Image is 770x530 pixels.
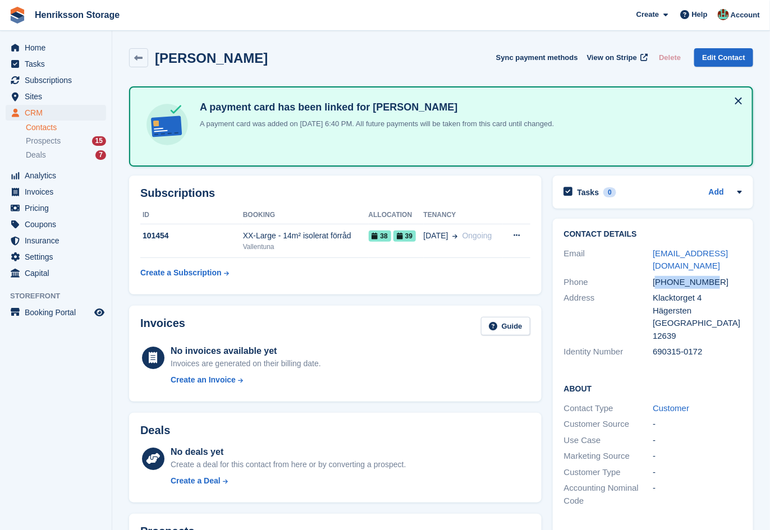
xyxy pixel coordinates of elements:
a: Create a Subscription [140,262,229,283]
span: Storefront [10,291,112,302]
a: menu [6,72,106,88]
div: 0 [603,187,616,197]
h2: About [564,382,742,394]
span: Booking Portal [25,305,92,320]
a: View on Stripe [583,48,650,67]
div: Create a deal for this contact from here or by converting a prospect. [171,459,406,471]
a: Guide [481,317,530,335]
h2: Deals [140,424,170,437]
div: Email [564,247,653,273]
div: 101454 [140,230,243,242]
div: Identity Number [564,345,653,358]
div: Create a Subscription [140,267,222,279]
a: Deals 7 [26,149,106,161]
div: - [653,418,742,431]
div: 15 [92,136,106,146]
div: - [653,434,742,447]
div: [PHONE_NUMBER] [653,276,742,289]
span: Subscriptions [25,72,92,88]
a: [EMAIL_ADDRESS][DOMAIN_NAME] [653,248,728,271]
div: Create an Invoice [171,374,236,386]
div: 12639 [653,330,742,343]
div: Customer Source [564,418,653,431]
div: Contact Type [564,402,653,415]
span: 39 [393,231,416,242]
span: Settings [25,249,92,265]
div: Phone [564,276,653,289]
span: View on Stripe [587,52,637,63]
div: No invoices available yet [171,344,321,358]
a: menu [6,105,106,121]
a: menu [6,249,106,265]
a: menu [6,305,106,320]
span: Ongoing [462,231,492,240]
a: Henriksson Storage [30,6,124,24]
div: Use Case [564,434,653,447]
span: Deals [26,150,46,160]
img: stora-icon-8386f47178a22dfd0bd8f6a31ec36ba5ce8667c1dd55bd0f319d3a0aa187defe.svg [9,7,26,24]
span: Create [636,9,659,20]
th: Tenancy [424,206,503,224]
a: menu [6,233,106,248]
span: Home [25,40,92,56]
span: Prospects [26,136,61,146]
a: menu [6,200,106,216]
div: Accounting Nominal Code [564,482,653,507]
a: Edit Contact [694,48,753,67]
div: - [653,482,742,507]
div: Vallentuna [243,242,369,252]
span: Sites [25,89,92,104]
span: CRM [25,105,92,121]
a: menu [6,265,106,281]
th: Allocation [369,206,424,224]
div: [GEOGRAPHIC_DATA] [653,317,742,330]
h2: Subscriptions [140,187,530,200]
h2: [PERSON_NAME] [155,50,268,66]
div: No deals yet [171,445,406,459]
a: Create a Deal [171,475,406,487]
span: Coupons [25,216,92,232]
a: Add [709,186,724,199]
span: Analytics [25,168,92,183]
button: Delete [654,48,685,67]
h2: Invoices [140,317,185,335]
div: - [653,450,742,463]
a: menu [6,89,106,104]
div: Marketing Source [564,450,653,463]
h2: Tasks [577,187,599,197]
a: menu [6,56,106,72]
a: menu [6,216,106,232]
img: Isak Martinelle [718,9,729,20]
div: Customer Type [564,466,653,479]
div: Address [564,292,653,342]
h4: A payment card has been linked for [PERSON_NAME] [195,101,554,114]
a: menu [6,40,106,56]
span: Tasks [25,56,92,72]
a: Customer [653,403,689,413]
span: Account [731,10,760,21]
button: Sync payment methods [496,48,578,67]
th: Booking [243,206,369,224]
span: 38 [369,231,391,242]
span: Insurance [25,233,92,248]
img: card-linked-ebf98d0992dc2aeb22e95c0e3c79077019eb2392cfd83c6a337811c24bc77127.svg [144,101,191,148]
p: A payment card was added on [DATE] 6:40 PM. All future payments will be taken from this card unti... [195,118,554,130]
th: ID [140,206,243,224]
a: Create an Invoice [171,374,321,386]
span: Pricing [25,200,92,216]
a: Prospects 15 [26,135,106,147]
div: Klacktorget 4 [653,292,742,305]
span: Help [692,9,708,20]
a: Preview store [93,306,106,319]
a: menu [6,168,106,183]
div: - [653,466,742,479]
div: Invoices are generated on their billing date. [171,358,321,370]
div: Hägersten [653,305,742,317]
div: 7 [95,150,106,160]
div: Create a Deal [171,475,221,487]
div: XX-Large - 14m² isolerat förråd [243,230,369,242]
a: Contacts [26,122,106,133]
span: [DATE] [424,230,448,242]
div: 690315-0172 [653,345,742,358]
span: Invoices [25,184,92,200]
